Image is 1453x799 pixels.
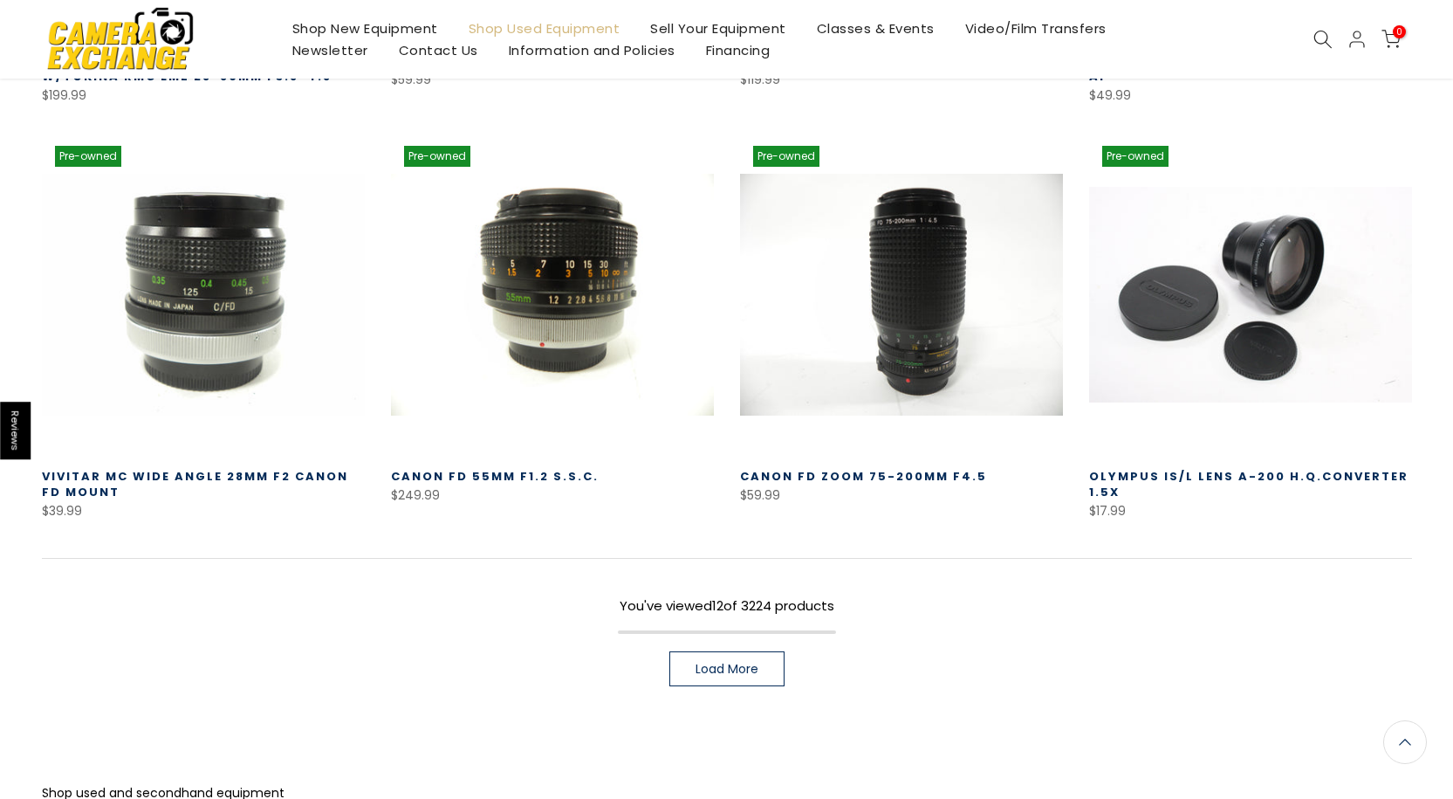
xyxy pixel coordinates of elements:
[669,651,785,686] a: Load More
[620,596,834,615] span: You've viewed of 3224 products
[391,485,714,506] div: $249.99
[383,39,493,61] a: Contact Us
[740,69,1063,91] div: $119.99
[740,485,1063,506] div: $59.99
[712,596,723,615] span: 12
[1381,30,1401,49] a: 0
[690,39,785,61] a: Financing
[1089,468,1408,500] a: Olympus IS/L Lens A-200 H.Q.Converter 1.5X
[391,69,714,91] div: $59.99
[42,468,348,500] a: Vivitar MC Wide Angle 28mm f2 Canon FD Mount
[1393,25,1406,38] span: 0
[277,17,453,39] a: Shop New Equipment
[949,17,1121,39] a: Video/Film Transfers
[42,85,365,107] div: $199.99
[635,17,802,39] a: Sell Your Equipment
[493,39,690,61] a: Information and Policies
[1383,720,1427,764] a: Back to the top
[1089,500,1412,522] div: $17.99
[277,39,383,61] a: Newsletter
[391,468,599,485] a: Canon FD 55mm f1.2 S.S.C.
[696,663,758,675] span: Load More
[740,468,987,485] a: Canon FD Zoom 75-200mm f4.5
[453,17,635,39] a: Shop Used Equipment
[1089,85,1412,107] div: $49.99
[801,17,949,39] a: Classes & Events
[42,500,365,522] div: $39.99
